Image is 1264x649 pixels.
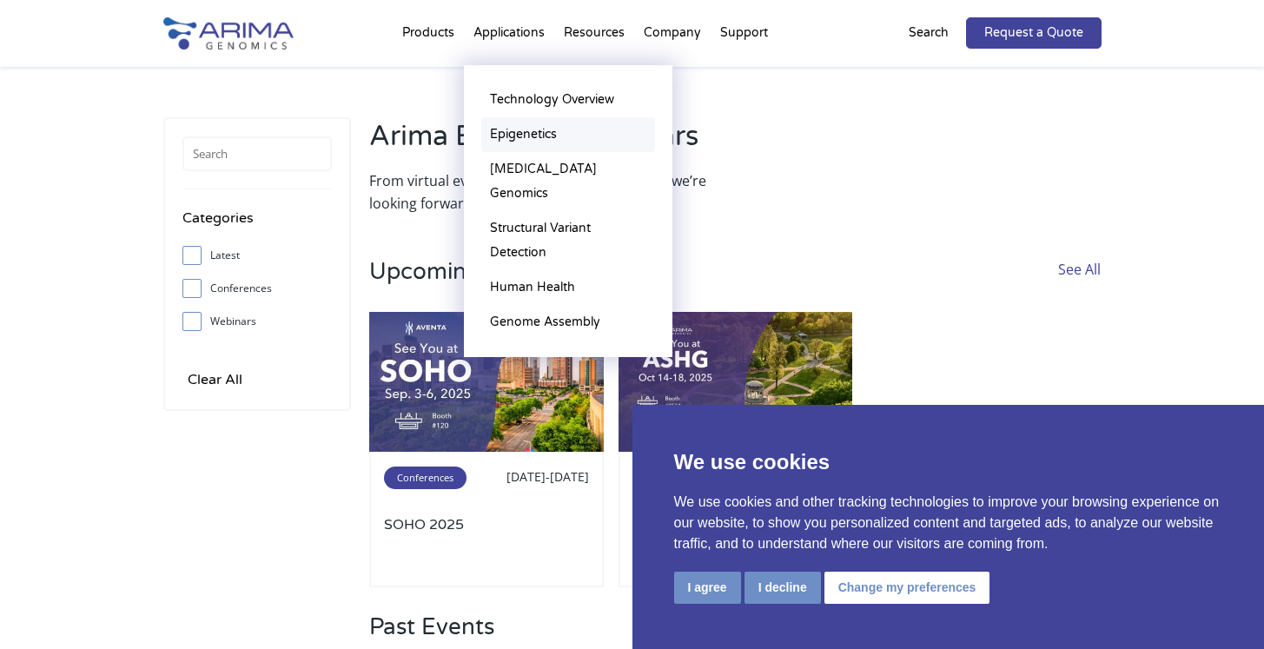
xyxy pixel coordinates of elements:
[182,368,248,392] input: Clear All
[481,152,655,211] a: [MEDICAL_DATA] Genomics
[674,492,1223,554] p: We use cookies and other tracking technologies to improve your browsing experience on our website...
[182,308,332,334] label: Webinars
[481,305,655,340] a: Genome Assembly
[966,17,1102,49] a: Request a Quote
[1058,258,1101,312] a: See All
[369,117,726,169] h2: Arima Events & Webinars
[745,572,821,604] button: I decline
[674,572,741,604] button: I agree
[481,211,655,270] a: Structural Variant Detection
[384,515,589,573] a: SOHO 2025
[481,270,655,305] a: Human Health
[182,242,332,268] label: Latest
[674,447,1223,478] p: We use cookies
[182,207,332,242] h4: Categories
[619,312,853,453] img: ashg-2025-500x300.jpg
[909,22,949,44] p: Search
[824,572,990,604] button: Change my preferences
[481,117,655,152] a: Epigenetics
[506,468,589,485] span: [DATE]-[DATE]
[182,136,332,171] input: Search
[369,312,604,453] img: SOHO-2025-500x300.jpg
[369,169,726,215] p: From virtual events to in-person conferences, we’re looking forward to connecting with you.
[369,258,559,312] h3: Upcoming Events
[182,275,332,301] label: Conferences
[481,83,655,117] a: Technology Overview
[163,17,294,50] img: Arima-Genomics-logo
[384,467,467,489] span: Conferences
